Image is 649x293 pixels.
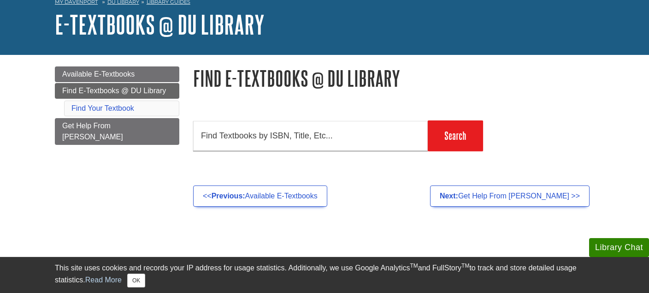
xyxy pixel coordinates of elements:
a: Next:Get Help From [PERSON_NAME] >> [430,185,590,207]
button: Close [127,274,145,287]
strong: Previous: [212,192,245,200]
button: Library Chat [589,238,649,257]
a: Find Your Textbook [71,104,134,112]
a: <<Previous:Available E-Textbooks [193,185,327,207]
a: Get Help From [PERSON_NAME] [55,118,179,145]
div: This site uses cookies and records your IP address for usage statistics. Additionally, we use Goo... [55,263,594,287]
sup: TM [410,263,418,269]
a: Find E-Textbooks @ DU Library [55,83,179,99]
span: Available E-Textbooks [62,70,135,78]
input: Find Textbooks by ISBN, Title, Etc... [193,121,428,151]
a: E-Textbooks @ DU Library [55,10,265,39]
a: Available E-Textbooks [55,66,179,82]
div: Guide Page Menu [55,66,179,145]
a: Read More [85,276,122,284]
span: Find E-Textbooks @ DU Library [62,87,166,95]
input: Search [428,120,483,151]
span: Get Help From [PERSON_NAME] [62,122,123,141]
strong: Next: [440,192,458,200]
h1: Find E-Textbooks @ DU Library [193,66,594,90]
sup: TM [461,263,469,269]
